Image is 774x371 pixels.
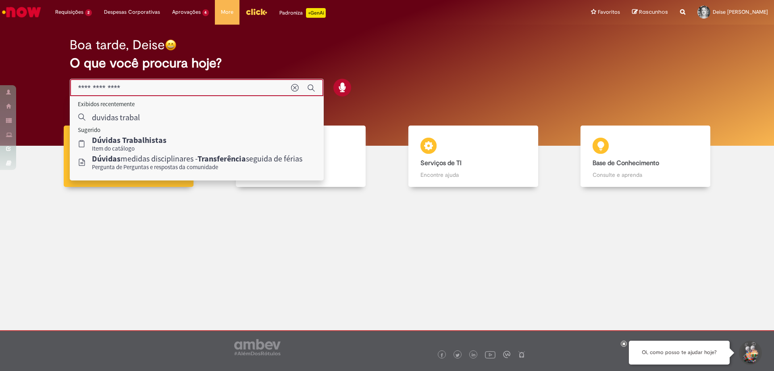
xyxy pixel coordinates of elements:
[165,39,177,51] img: happy-face.png
[221,8,233,16] span: More
[387,126,560,187] a: Serviços de TI Encontre ajuda
[85,9,92,16] span: 2
[485,349,495,360] img: logo_footer_youtube.png
[202,9,209,16] span: 4
[42,126,215,187] a: Tirar dúvidas Tirar dúvidas com Lupi Assist e Gen Ai
[104,8,160,16] span: Despesas Corporativas
[593,159,659,167] b: Base de Conhecimento
[593,171,698,179] p: Consulte e aprenda
[70,38,165,52] h2: Boa tarde, Deise
[172,8,201,16] span: Aprovações
[518,351,525,358] img: logo_footer_naosei.png
[738,341,762,365] button: Iniciar Conversa de Suporte
[1,4,42,20] img: ServiceNow
[472,353,476,358] img: logo_footer_linkedin.png
[440,353,444,357] img: logo_footer_facebook.png
[639,8,668,16] span: Rascunhos
[629,341,730,365] div: Oi, como posso te ajudar hoje?
[598,8,620,16] span: Favoritos
[713,8,768,15] span: Deise [PERSON_NAME]
[420,171,526,179] p: Encontre ajuda
[456,353,460,357] img: logo_footer_twitter.png
[70,56,705,70] h2: O que você procura hoje?
[420,159,462,167] b: Serviços de TI
[246,6,267,18] img: click_logo_yellow_360x200.png
[632,8,668,16] a: Rascunhos
[560,126,732,187] a: Base de Conhecimento Consulte e aprenda
[234,339,281,355] img: logo_footer_ambev_rotulo_gray.png
[503,351,510,358] img: logo_footer_workplace.png
[55,8,83,16] span: Requisições
[279,8,326,18] div: Padroniza
[306,8,326,18] p: +GenAi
